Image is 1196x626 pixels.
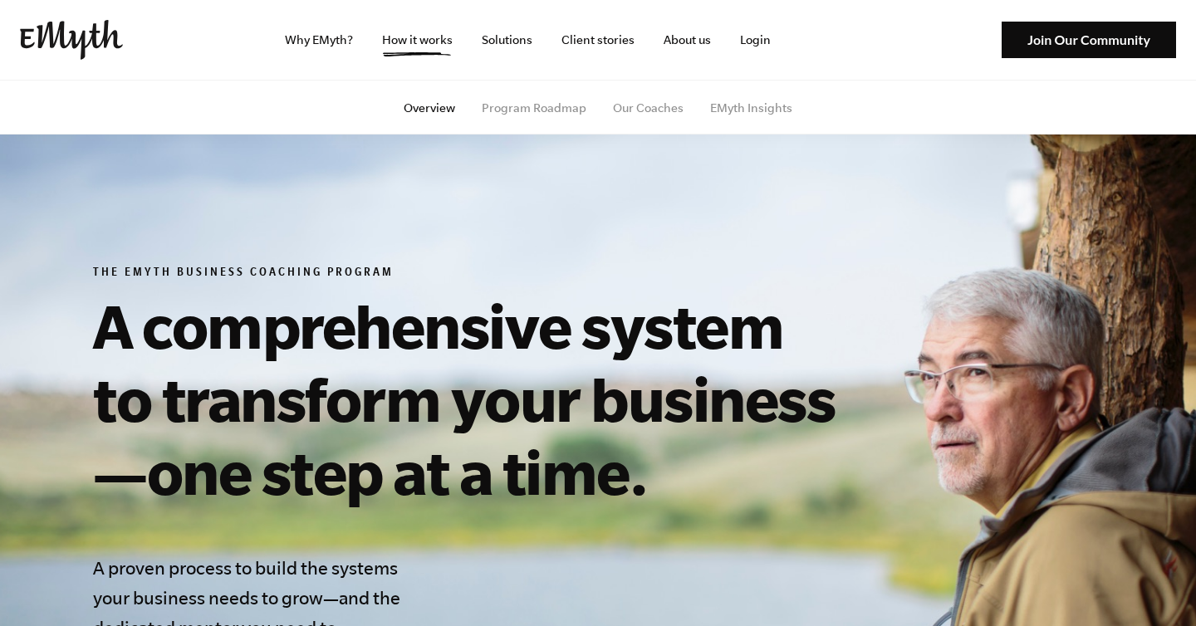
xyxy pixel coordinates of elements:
img: Join Our Community [1002,22,1176,59]
a: Overview [404,101,455,115]
iframe: Chat Widget [1113,546,1196,626]
img: EMyth [20,20,123,60]
a: Our Coaches [613,101,684,115]
h6: The EMyth Business Coaching Program [93,266,850,282]
iframe: Embedded CTA [819,22,993,58]
a: Program Roadmap [482,101,586,115]
h1: A comprehensive system to transform your business—one step at a time. [93,289,850,508]
a: EMyth Insights [710,101,792,115]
